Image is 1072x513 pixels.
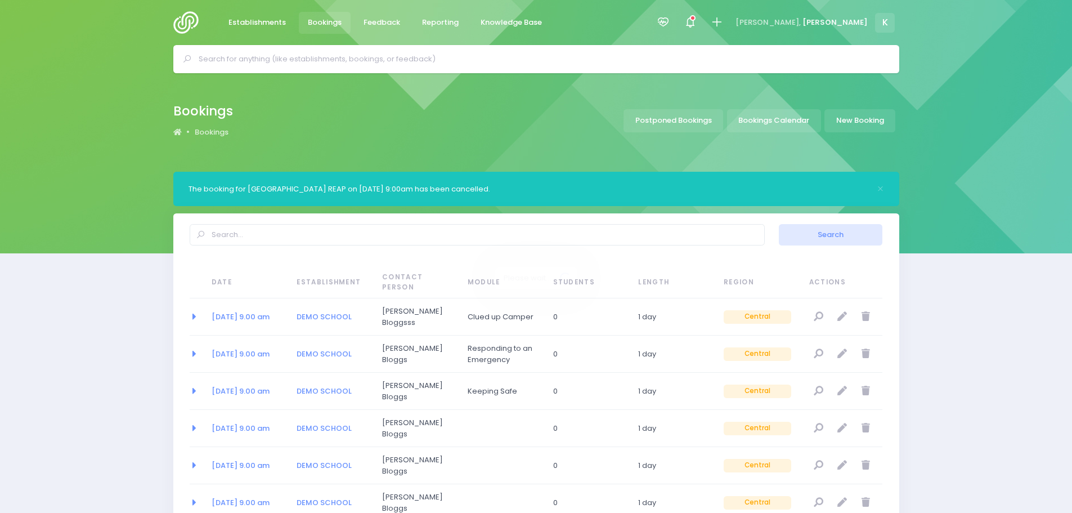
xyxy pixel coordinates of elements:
[875,13,895,33] span: K
[199,51,883,68] input: Search for anything (like establishments, bookings, or feedback)
[173,104,233,119] h2: Bookings
[727,109,821,132] a: Bookings Calendar
[355,12,410,34] a: Feedback
[413,12,468,34] a: Reporting
[481,17,542,28] span: Knowledge Base
[624,109,723,132] a: Postponed Bookings
[779,224,882,246] button: Search
[189,184,869,195] div: The booking for [GEOGRAPHIC_DATA] REAP on [DATE] 9:00am has been cancelled.
[228,17,286,28] span: Establishments
[802,17,868,28] span: [PERSON_NAME]
[195,127,228,138] a: Bookings
[472,12,551,34] a: Knowledge Base
[364,17,400,28] span: Feedback
[495,267,560,289] span: Please wait...
[735,17,801,28] span: [PERSON_NAME],
[308,17,342,28] span: Bookings
[173,11,205,34] img: Logo
[299,12,351,34] a: Bookings
[824,109,895,132] a: New Booking
[422,17,459,28] span: Reporting
[190,224,765,246] input: Search...
[877,185,884,193] button: Close
[219,12,295,34] a: Establishments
